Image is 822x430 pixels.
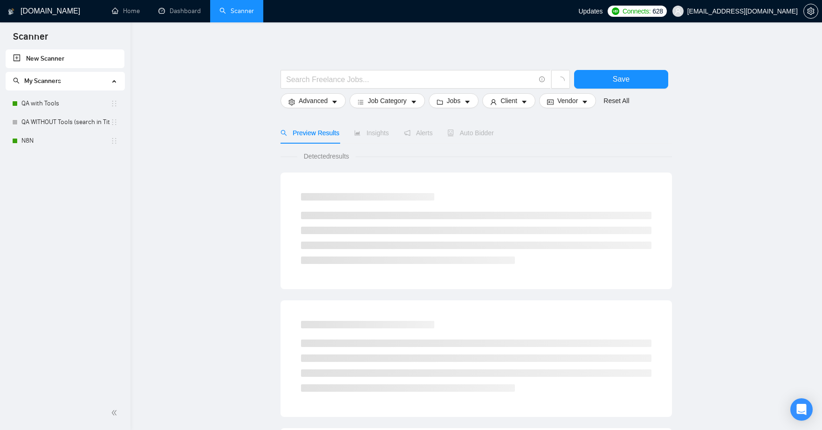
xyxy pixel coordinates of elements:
span: user [675,8,681,14]
span: Jobs [447,96,461,106]
span: caret-down [331,98,338,105]
span: info-circle [539,76,545,83]
span: folder [437,98,443,105]
a: homeHome [112,7,140,15]
span: Updates [578,7,603,15]
span: Client [500,96,517,106]
input: Search Freelance Jobs... [286,74,535,85]
span: holder [110,118,118,126]
span: setting [288,98,295,105]
span: Connects: [623,6,651,16]
img: upwork-logo.png [612,7,619,15]
span: holder [110,137,118,145]
a: setting [803,7,818,15]
span: setting [804,7,818,15]
span: Preview Results [281,129,339,137]
a: QA WITHOUT Tools (search in Titles) [21,113,110,132]
span: idcard [547,98,554,105]
button: Save [574,70,668,89]
span: double-left [111,408,120,417]
span: bars [357,98,364,105]
span: Advanced [299,96,328,106]
span: Job Category [368,96,406,106]
span: caret-down [411,98,417,105]
span: Detected results [297,151,356,161]
button: userClientcaret-down [482,93,535,108]
span: search [281,130,287,136]
li: New Scanner [6,49,124,68]
a: Reset All [603,96,629,106]
button: folderJobscaret-down [429,93,479,108]
span: Alerts [404,129,433,137]
span: caret-down [582,98,588,105]
span: search [13,77,20,84]
span: My Scanners [24,77,61,85]
span: caret-down [521,98,527,105]
span: robot [447,130,454,136]
button: settingAdvancedcaret-down [281,93,346,108]
span: Vendor [557,96,578,106]
span: notification [404,130,411,136]
span: Insights [354,129,389,137]
span: My Scanners [13,77,61,85]
button: setting [803,4,818,19]
span: 628 [652,6,663,16]
button: idcardVendorcaret-down [539,93,596,108]
div: Open Intercom Messenger [790,398,813,421]
a: New Scanner [13,49,117,68]
a: N8N [21,132,110,150]
li: N8N [6,132,124,150]
a: QA with Tools [21,94,110,113]
span: Save [613,73,630,85]
span: Auto Bidder [447,129,493,137]
li: QA WITHOUT Tools (search in Titles) [6,113,124,132]
a: dashboardDashboard [158,7,201,15]
span: caret-down [464,98,471,105]
img: logo [8,4,14,19]
a: searchScanner [219,7,254,15]
li: QA with Tools [6,94,124,113]
span: loading [556,76,565,85]
button: barsJob Categorycaret-down [349,93,425,108]
span: area-chart [354,130,361,136]
span: holder [110,100,118,107]
span: user [490,98,497,105]
span: Scanner [6,30,55,49]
